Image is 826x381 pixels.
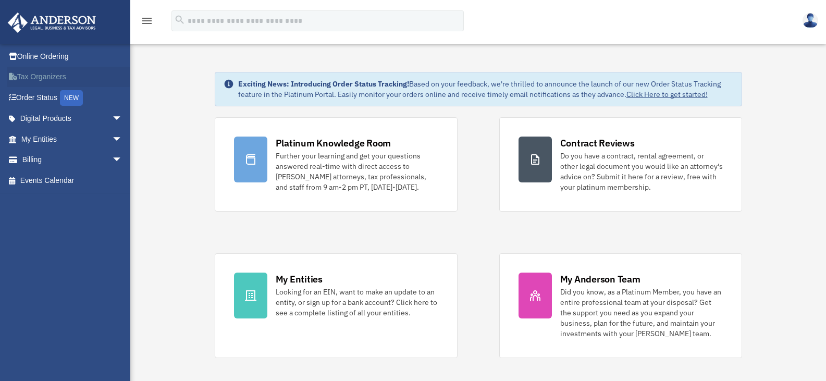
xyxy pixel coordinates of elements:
a: Billingarrow_drop_down [7,150,138,170]
a: Click Here to get started! [626,90,708,99]
span: arrow_drop_down [112,150,133,171]
a: Contract Reviews Do you have a contract, rental agreement, or other legal document you would like... [499,117,742,212]
a: My Entitiesarrow_drop_down [7,129,138,150]
div: Did you know, as a Platinum Member, you have an entire professional team at your disposal? Get th... [560,287,723,339]
a: Tax Organizers [7,67,138,88]
div: Platinum Knowledge Room [276,137,391,150]
i: search [174,14,186,26]
div: Based on your feedback, we're thrilled to announce the launch of our new Order Status Tracking fe... [238,79,733,100]
a: My Anderson Team Did you know, as a Platinum Member, you have an entire professional team at your... [499,253,742,358]
div: Do you have a contract, rental agreement, or other legal document you would like an attorney's ad... [560,151,723,192]
div: Contract Reviews [560,137,635,150]
span: arrow_drop_down [112,129,133,150]
a: My Entities Looking for an EIN, want to make an update to an entity, or sign up for a bank accoun... [215,253,458,358]
div: My Anderson Team [560,273,640,286]
img: User Pic [803,13,818,28]
img: Anderson Advisors Platinum Portal [5,13,99,33]
div: Further your learning and get your questions answered real-time with direct access to [PERSON_NAM... [276,151,438,192]
div: NEW [60,90,83,106]
span: arrow_drop_down [112,108,133,130]
div: Looking for an EIN, want to make an update to an entity, or sign up for a bank account? Click her... [276,287,438,318]
a: Events Calendar [7,170,138,191]
a: Digital Productsarrow_drop_down [7,108,138,129]
div: My Entities [276,273,323,286]
a: Platinum Knowledge Room Further your learning and get your questions answered real-time with dire... [215,117,458,212]
a: menu [141,18,153,27]
i: menu [141,15,153,27]
a: Order StatusNEW [7,87,138,108]
a: Online Ordering [7,46,138,67]
strong: Exciting News: Introducing Order Status Tracking! [238,79,409,89]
